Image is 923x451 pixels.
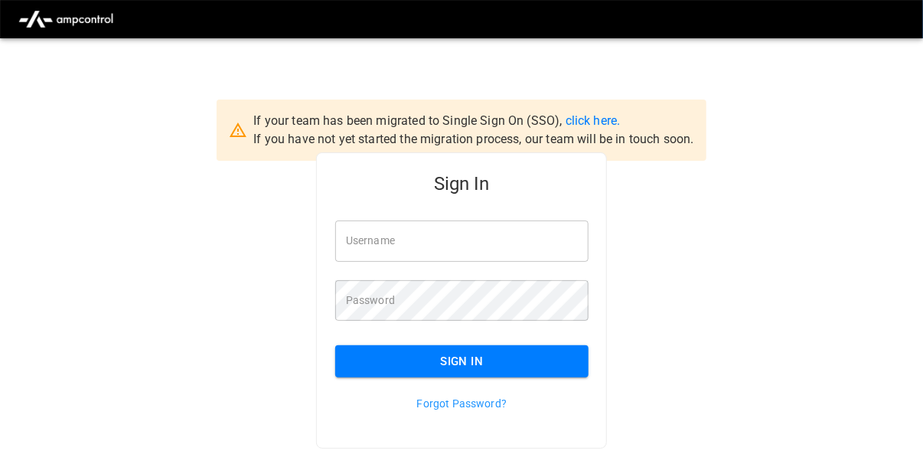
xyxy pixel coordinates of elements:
button: Sign In [335,345,589,377]
h5: Sign In [335,172,589,196]
span: If your team has been migrated to Single Sign On (SSO), [253,113,565,128]
a: click here. [566,113,621,128]
p: Forgot Password? [335,396,589,411]
img: ampcontrol.io logo [12,5,119,34]
span: If you have not yet started the migration process, our team will be in touch soon. [253,132,693,146]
